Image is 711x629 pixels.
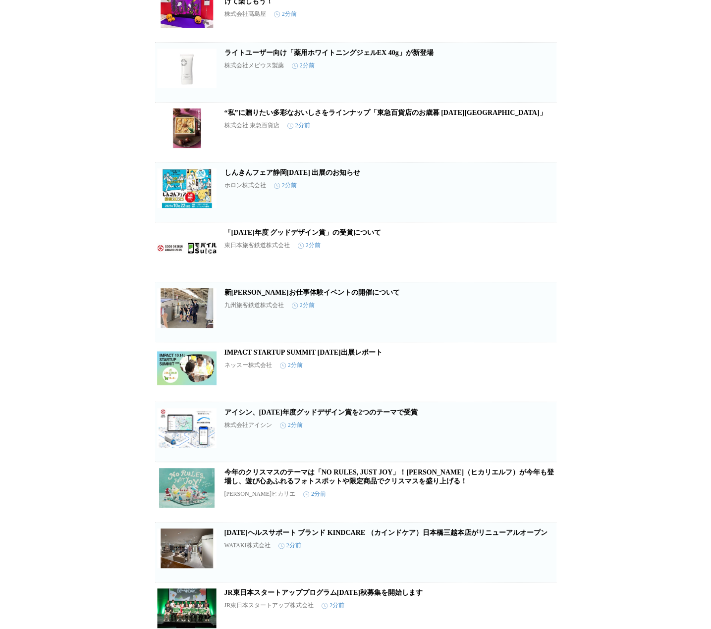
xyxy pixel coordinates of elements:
[224,349,383,356] a: IMPACT STARTUP SUMMIT [DATE]出展レポート
[157,108,217,148] img: “私”に贈りたい多彩なおいしさをラインナップ「東急百貨店のお歳暮 2025ウィンターギフト」
[274,181,297,190] time: 2分前
[224,601,314,610] p: JR東日本スタートアップ株式会社
[224,589,423,596] a: JR東日本スタートアッププログラム[DATE]秋募集を開始します
[224,469,554,485] a: 今年のクリスマスのテーマは「NO RULES, JUST JOY」！[PERSON_NAME]（ヒカリエルフ）が今年も登場し、遊び心あふれるフォトスポットや限定商品でクリスマスを盛り上げる！
[224,421,272,429] p: 株式会社アイシン
[157,588,217,628] img: JR東日本スタートアッププログラム2025秋募集を開始します
[303,490,326,498] time: 2分前
[157,228,217,268] img: 「2025年度 グッドデザイン賞」の受賞について
[157,288,217,328] img: 新大牟田お仕事体験イベントの開催について
[157,408,217,448] img: アイシン、2025年度グッドデザイン賞を2つのテーマで受賞
[292,301,315,310] time: 2分前
[292,61,315,70] time: 2分前
[274,10,297,18] time: 2分前
[224,529,547,536] a: [DATE]ヘルスサポート ブランド KINDCARE （カインドケア）日本橋三越本店がリニューアルオープン
[157,168,217,208] img: しんきんフェア静岡2025 出展のお知らせ
[224,229,382,236] a: 「[DATE]年度 グッドデザイン賞」の受賞について
[224,289,400,296] a: 新[PERSON_NAME]お仕事体験イベントの開催について
[224,109,547,116] a: “私”に贈りたい多彩なおいしさをラインナップ「東急百貨店のお歳暮 [DATE][GEOGRAPHIC_DATA]」
[157,468,217,508] img: 今年のクリスマスのテーマは「NO RULES, JUST JOY」！HikariELF（ヒカリエルフ）が今年も登場し、遊び心あふれるフォトスポットや限定商品でクリスマスを盛り上げる！
[224,10,266,18] p: 株式会社髙島屋
[224,241,290,250] p: 東日本旅客鉄道株式会社
[298,241,321,250] time: 2分前
[224,490,295,498] p: [PERSON_NAME]ヒカリエ
[224,61,284,70] p: 株式会社メビウス製薬
[224,181,266,190] p: ホロン株式会社
[224,301,284,310] p: 九州旅客鉄道株式会社
[322,601,344,610] time: 2分前
[224,541,271,550] p: WATAKI株式会社
[224,121,279,130] p: 株式会社 東急百貨店
[224,409,418,416] a: アイシン、[DATE]年度グッドデザイン賞を2つのテーマで受賞
[280,421,303,429] time: 2分前
[157,348,217,388] img: IMPACT STARTUP SUMMIT 2025出展レポート
[224,49,434,56] a: ライトユーザー向け「薬用ホワイトニングジェルEX 40g」が新登場
[157,49,217,88] img: ライトユーザー向け「薬用ホワイトニングジェルEX 40g」が新登場
[224,361,272,369] p: ネッスー株式会社
[278,541,301,550] time: 2分前
[157,528,217,568] img: 10/15（水）ヘルスサポート ブランド KINDCARE （カインドケア）日本橋三越本店がリニューアルオープン
[280,361,303,369] time: 2分前
[287,121,310,130] time: 2分前
[224,169,361,176] a: しんきんフェア静岡[DATE] 出展のお知らせ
